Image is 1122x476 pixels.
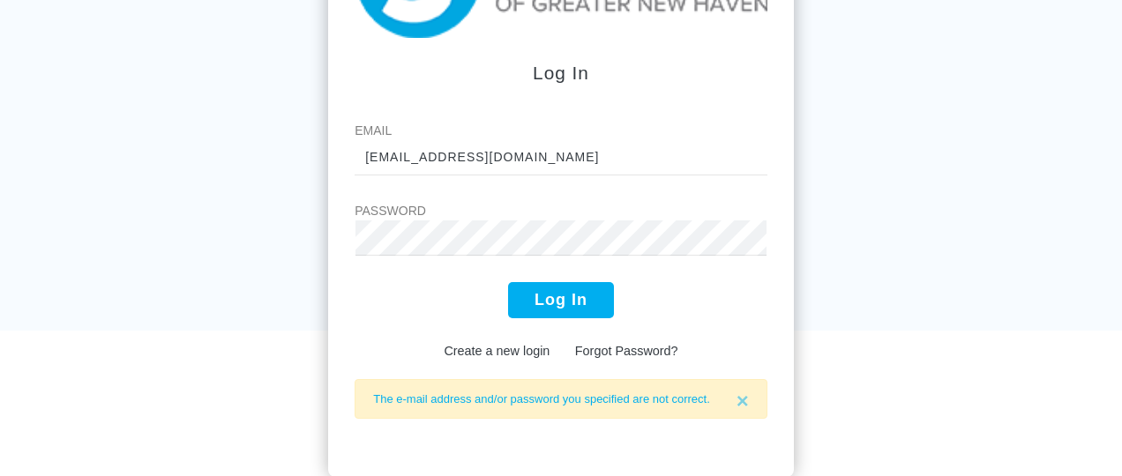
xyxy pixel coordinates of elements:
div: The e-mail address and/or password you specified are not correct. [355,379,767,420]
input: johnny@email.com [355,140,767,175]
a: Forgot Password? [575,344,678,358]
label: Password [355,202,767,220]
a: Create a new login [444,344,550,358]
span: × [737,389,749,413]
label: Email [355,122,767,140]
button: Log In [508,282,614,318]
div: Log In [355,59,767,86]
button: Close [719,380,767,422]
